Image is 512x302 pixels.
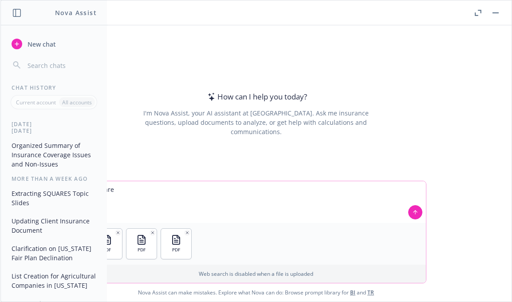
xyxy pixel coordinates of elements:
button: Updating Client Insurance Document [8,214,100,238]
span: PDF [138,247,146,253]
button: Clarification on [US_STATE] Fair Plan Declination [8,241,100,265]
input: Search chats [26,59,96,72]
p: Web search is disabled when a file is uploaded [91,270,421,278]
span: Nova Assist can make mistakes. Explore what Nova can do: Browse prompt library for and [4,283,508,302]
button: New chat [8,36,100,52]
span: PDF [172,247,180,253]
div: More than a week ago [1,175,107,183]
button: Organized Summary of Insurance Coverage Issues and Non-Issues [8,138,100,171]
p: All accounts [62,99,92,106]
h1: Nova Assist [55,8,97,17]
a: BI [350,289,355,296]
span: PDF [103,247,111,253]
button: PDF [126,229,157,259]
div: I'm Nova Assist, your AI assistant at [GEOGRAPHIC_DATA]. Ask me insurance questions, upload docum... [131,108,381,136]
button: Extracting SQUARES Topic Slides [8,186,100,210]
span: New chat [26,40,56,49]
button: PDF [161,229,191,259]
a: TR [367,289,374,296]
div: [DATE] [1,120,107,127]
div: How can I help you today? [205,91,307,103]
button: List Creation for Agricultural Companies in [US_STATE] [8,269,100,293]
div: [DATE] [1,127,107,135]
div: Chat History [1,84,107,91]
textarea: You are [86,181,426,223]
button: PDF [92,229,122,259]
p: Current account [16,99,56,106]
